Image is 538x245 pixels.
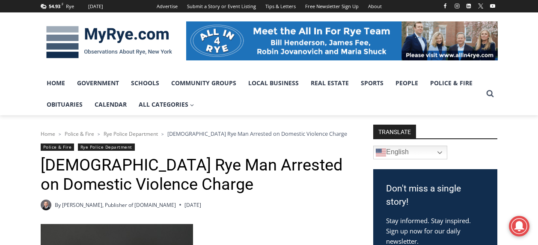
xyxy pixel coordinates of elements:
[305,72,355,94] a: Real Estate
[355,72,389,94] a: Sports
[98,131,100,137] span: >
[49,3,60,9] span: 54.93
[41,72,482,116] nav: Primary Navigation
[476,1,486,11] a: X
[167,130,347,137] span: [DEMOGRAPHIC_DATA] Rye Man Arrested on Domestic Violence Charge
[71,72,125,94] a: Government
[62,2,63,6] span: F
[104,130,158,137] a: Rye Police Department
[139,100,194,109] span: All Categories
[373,125,416,138] strong: TRANSLATE
[133,94,200,115] a: All Categories
[65,130,94,137] a: Police & Fire
[78,143,135,151] a: Rye Police Department
[125,72,165,94] a: Schools
[59,131,61,137] span: >
[440,1,450,11] a: Facebook
[41,129,351,138] nav: Breadcrumbs
[55,201,61,209] span: By
[242,72,305,94] a: Local Business
[452,1,462,11] a: Instagram
[41,130,55,137] a: Home
[89,94,133,115] a: Calendar
[66,3,74,10] div: Rye
[165,72,242,94] a: Community Groups
[389,72,424,94] a: People
[41,200,51,210] a: Author image
[386,182,484,209] h3: Don't miss a single story!
[487,1,498,11] a: YouTube
[41,143,74,151] a: Police & Fire
[184,201,201,209] time: [DATE]
[376,147,386,158] img: en
[424,72,479,94] a: Police & Fire
[41,155,351,194] h1: [DEMOGRAPHIC_DATA] Rye Man Arrested on Domestic Violence Charge
[41,94,89,115] a: Obituaries
[464,1,474,11] a: Linkedin
[482,86,498,102] button: View Search Form
[62,201,176,209] a: [PERSON_NAME], Publisher of [DOMAIN_NAME]
[88,3,103,10] div: [DATE]
[373,146,447,159] a: English
[161,131,164,137] span: >
[186,21,498,60] img: All in for Rye
[41,20,178,65] img: MyRye.com
[41,72,71,94] a: Home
